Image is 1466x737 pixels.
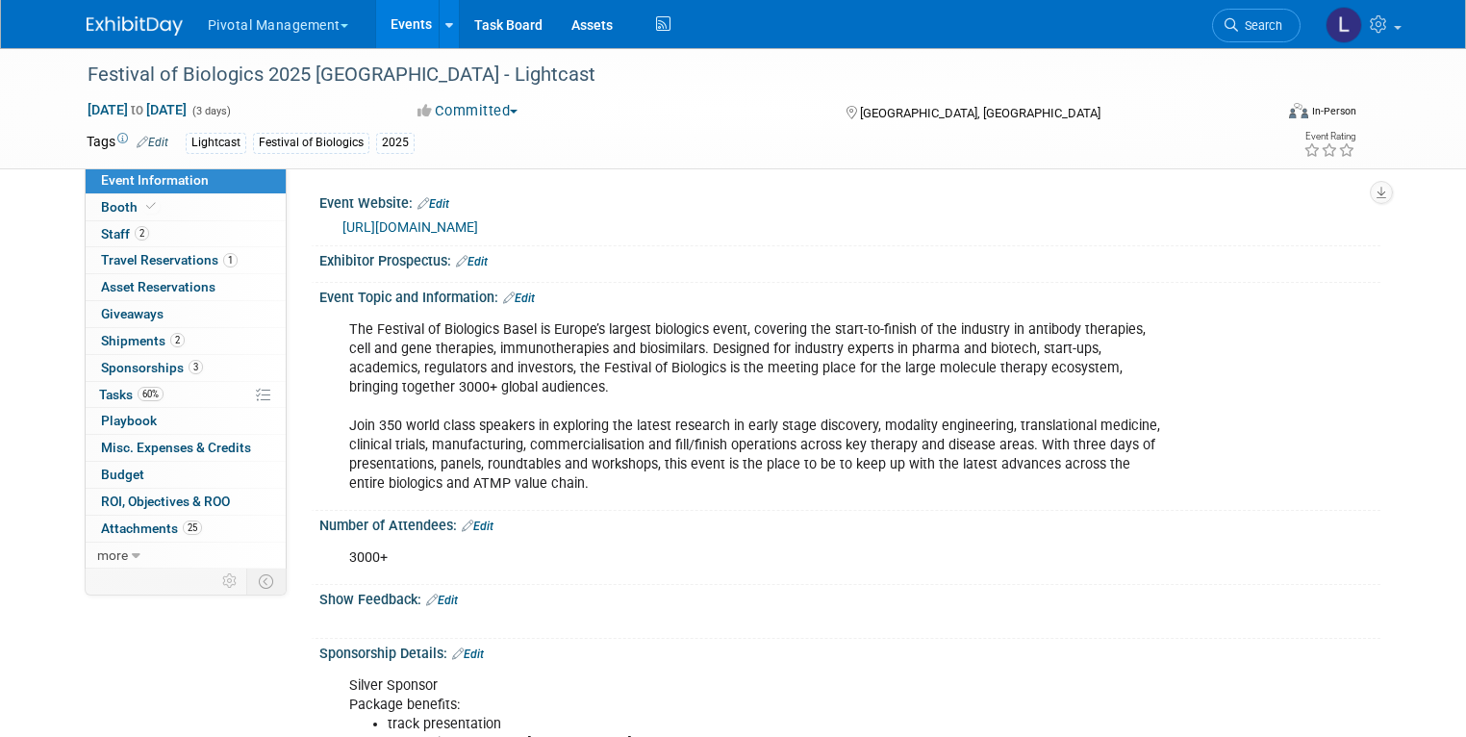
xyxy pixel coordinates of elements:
span: more [97,547,128,563]
div: Event Format [1169,100,1356,129]
span: 2 [170,333,185,347]
a: Travel Reservations1 [86,247,286,273]
span: Giveaways [101,306,164,321]
div: Number of Attendees: [319,511,1380,536]
span: Asset Reservations [101,279,215,294]
span: 1 [223,253,238,267]
a: Misc. Expenses & Credits [86,435,286,461]
span: 3 [189,360,203,374]
span: 2 [135,226,149,241]
span: Booth [101,199,160,215]
div: Lightcast [186,133,246,153]
td: Toggle Event Tabs [246,569,286,594]
span: Search [1238,18,1282,33]
span: Sponsorships [101,360,203,375]
span: [DATE] [DATE] [87,101,188,118]
div: Festival of Biologics 2025 [GEOGRAPHIC_DATA] - Lightcast [81,58,1249,92]
a: Booth [86,194,286,220]
div: 2025 [376,133,415,153]
span: 60% [138,387,164,401]
a: Edit [452,648,484,661]
span: to [128,102,146,117]
td: Tags [87,132,168,154]
a: Asset Reservations [86,274,286,300]
a: Sponsorships3 [86,355,286,381]
a: Playbook [86,408,286,434]
span: Playbook [101,413,157,428]
span: Misc. Expenses & Credits [101,440,251,455]
div: Sponsorship Details: [319,639,1380,664]
a: Event Information [86,167,286,193]
a: Tasks60% [86,382,286,408]
a: Edit [417,197,449,211]
a: Edit [462,520,493,533]
a: more [86,543,286,569]
a: Edit [426,594,458,607]
div: Event Website: [319,189,1380,214]
a: Staff2 [86,221,286,247]
div: Exhibitor Prospectus: [319,246,1380,271]
button: Committed [411,101,525,121]
div: Show Feedback: [319,585,1380,610]
a: Attachments25 [86,516,286,542]
a: Shipments2 [86,328,286,354]
span: ROI, Objectives & ROO [101,494,230,509]
a: [URL][DOMAIN_NAME] [342,219,478,235]
div: The Festival of Biologics Basel is Europe’s largest biologics event, covering the start-to-finish... [336,311,1175,504]
a: Budget [86,462,286,488]
div: Festival of Biologics [253,133,369,153]
span: Budget [101,467,144,482]
a: Giveaways [86,301,286,327]
span: Shipments [101,333,185,348]
a: Edit [503,292,535,305]
a: ROI, Objectives & ROO [86,489,286,515]
span: Tasks [99,387,164,402]
div: In-Person [1311,104,1356,118]
span: Attachments [101,521,202,536]
a: Edit [456,255,488,268]
img: ExhibitDay [87,16,183,36]
span: Event Information [101,172,209,188]
div: Event Rating [1303,132,1355,141]
div: Event Topic and Information: [319,283,1380,308]
span: 25 [183,521,202,535]
td: Personalize Event Tab Strip [214,569,247,594]
li: track presentation [388,715,1163,734]
i: Booth reservation complete [146,201,156,212]
a: Search [1212,9,1301,42]
img: Format-Inperson.png [1289,103,1308,118]
span: (3 days) [190,105,231,117]
span: [GEOGRAPHIC_DATA], [GEOGRAPHIC_DATA] [860,106,1100,120]
span: Staff [101,226,149,241]
div: 3000+ [336,539,1175,577]
img: Leslie Pelton [1326,7,1362,43]
a: Edit [137,136,168,149]
span: Travel Reservations [101,252,238,267]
